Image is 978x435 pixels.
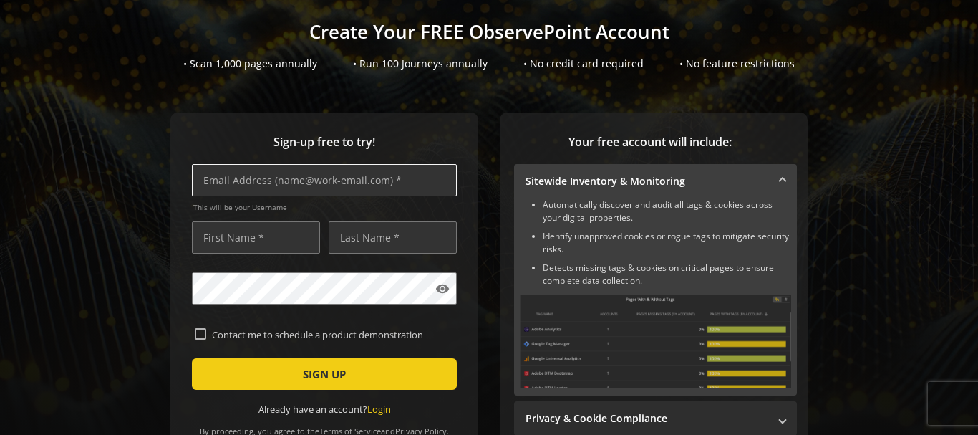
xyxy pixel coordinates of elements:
[514,164,797,199] mat-expansion-panel-header: Sitewide Inventory & Monitoring
[526,174,768,188] mat-panel-title: Sitewide Inventory & Monitoring
[183,57,317,71] div: • Scan 1,000 pages annually
[329,221,457,254] input: Last Name *
[193,202,457,212] span: This will be your Username
[192,134,457,150] span: Sign-up free to try!
[514,199,797,396] div: Sitewide Inventory & Monitoring
[192,358,457,390] button: SIGN UP
[543,262,791,287] li: Detects missing tags & cookies on critical pages to ensure complete data collection.
[523,57,644,71] div: • No credit card required
[353,57,488,71] div: • Run 100 Journeys annually
[514,134,786,150] span: Your free account will include:
[435,282,450,296] mat-icon: visibility
[679,57,795,71] div: • No feature restrictions
[192,221,320,254] input: First Name *
[367,403,391,416] a: Login
[543,199,791,224] li: Automatically discover and audit all tags & cookies across your digital properties.
[192,164,457,196] input: Email Address (name@work-email.com) *
[303,361,346,387] span: SIGN UP
[206,328,454,341] label: Contact me to schedule a product demonstration
[543,230,791,256] li: Identify unapproved cookies or rogue tags to mitigate security risks.
[192,403,457,416] div: Already have an account?
[520,295,791,388] img: Sitewide Inventory & Monitoring
[526,411,768,426] mat-panel-title: Privacy & Cookie Compliance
